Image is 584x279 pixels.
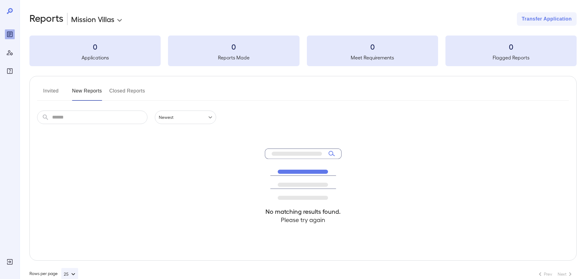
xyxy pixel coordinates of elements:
nav: pagination navigation [534,269,577,279]
h5: Applications [29,54,161,61]
div: Newest [155,111,216,124]
h3: 0 [307,42,438,51]
h5: Reports Made [168,54,299,61]
h5: Meet Requirements [307,54,438,61]
p: Mission Villas [71,14,114,24]
div: Log Out [5,257,15,267]
h4: No matching results found. [265,207,342,216]
button: Invited [37,86,65,101]
div: FAQ [5,66,15,76]
div: Reports [5,29,15,39]
div: Manage Users [5,48,15,58]
button: Transfer Application [517,12,577,26]
h3: 0 [445,42,577,51]
h3: 0 [168,42,299,51]
h3: 0 [29,42,161,51]
summary: 0Applications0Reports Made0Meet Requirements0Flagged Reports [29,36,577,66]
h4: Please try again [265,216,342,224]
button: Closed Reports [109,86,145,101]
h2: Reports [29,12,63,26]
button: New Reports [72,86,102,101]
h5: Flagged Reports [445,54,577,61]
